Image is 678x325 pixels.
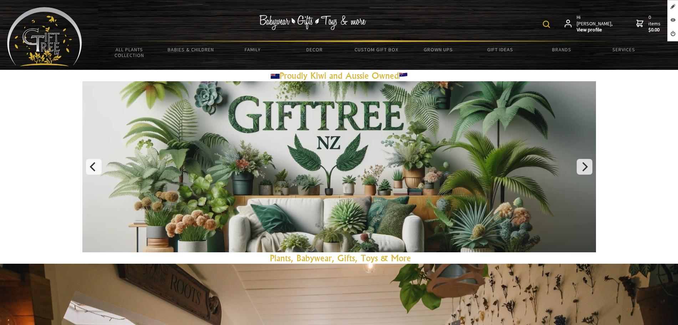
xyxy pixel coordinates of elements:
a: Plants, Babywear, Gifts, Toys & Mor [270,253,407,263]
a: Decor [284,42,345,57]
a: Gift Ideas [469,42,531,57]
strong: $0.00 [648,27,662,33]
a: 0 items$0.00 [636,14,662,33]
a: Babies & Children [160,42,222,57]
button: Previous [86,159,102,175]
span: 0 items [648,14,662,33]
a: Grown Ups [407,42,469,57]
a: All Plants Collection [98,42,160,63]
a: Proudly Kiwi and Aussie Owned [271,70,408,81]
a: Brands [531,42,593,57]
a: Family [222,42,284,57]
span: Hi [PERSON_NAME], [577,14,613,33]
a: Services [593,42,654,57]
img: product search [543,21,550,28]
strong: View profile [577,27,613,33]
button: Next [577,159,592,175]
a: Custom Gift Box [346,42,407,57]
a: Hi [PERSON_NAME],View profile [565,14,613,33]
img: Babyware - Gifts - Toys and more... [7,7,82,66]
img: Babywear - Gifts - Toys & more [259,15,366,30]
